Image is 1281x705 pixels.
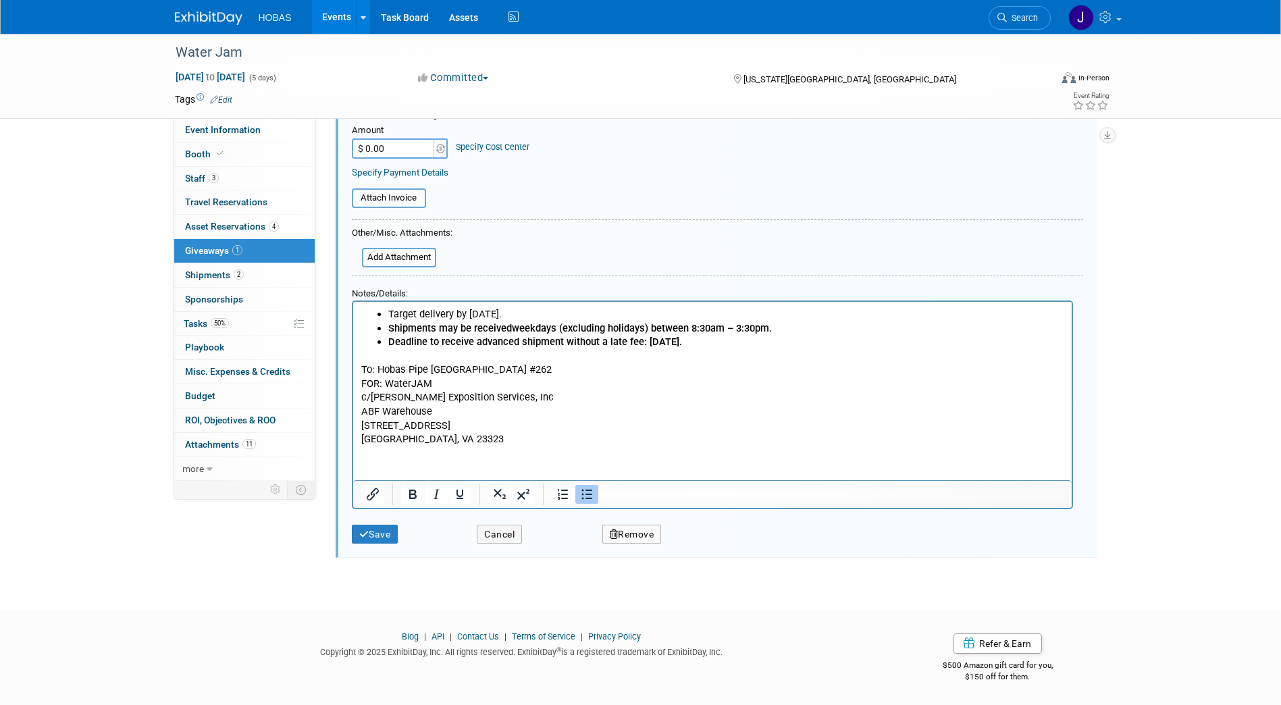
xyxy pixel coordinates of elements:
[1062,72,1076,83] img: Format-Inperson.png
[352,525,398,544] button: Save
[488,485,511,504] button: Subscript
[1068,5,1094,30] img: Jamie Coe
[352,167,448,178] a: Specify Payment Details
[174,336,315,359] a: Playbook
[953,633,1042,654] a: Refer & Earn
[448,485,471,504] button: Underline
[353,302,1072,480] iframe: Rich Text Area
[287,481,315,498] td: Toggle Event Tabs
[174,360,315,384] a: Misc. Expenses & Credits
[185,366,290,377] span: Misc. Expenses & Credits
[174,167,315,190] a: Staff3
[185,149,226,159] span: Booth
[361,485,384,504] button: Insert/edit link
[204,72,217,82] span: to
[174,239,315,263] a: Giveaways1
[402,631,419,642] a: Blog
[182,463,204,474] span: more
[602,525,662,544] button: Remove
[174,457,315,481] a: more
[234,269,244,280] span: 2
[174,118,315,142] a: Event Information
[352,282,1073,301] div: Notes/Details:
[185,197,267,207] span: Travel Reservations
[446,631,455,642] span: |
[588,631,641,642] a: Privacy Policy
[174,263,315,287] a: Shipments2
[174,433,315,456] a: Attachments11
[512,485,535,504] button: Superscript
[185,124,261,135] span: Event Information
[259,12,292,23] span: HOBAS
[1072,93,1109,99] div: Event Rating
[989,6,1051,30] a: Search
[185,342,224,352] span: Playbook
[184,318,229,329] span: Tasks
[743,74,956,84] span: [US_STATE][GEOGRAPHIC_DATA], [GEOGRAPHIC_DATA]
[264,481,288,498] td: Personalize Event Tab Strip
[413,71,494,85] button: Committed
[552,485,575,504] button: Numbered list
[171,41,1030,65] div: Water Jam
[269,221,279,232] span: 4
[210,95,232,105] a: Edit
[185,269,244,280] span: Shipments
[175,93,232,106] td: Tags
[501,631,510,642] span: |
[456,142,529,152] a: Specify Cost Center
[211,318,229,328] span: 50%
[175,71,246,83] span: [DATE] [DATE]
[174,288,315,311] a: Sponsorships
[575,485,598,504] button: Bullet list
[174,190,315,214] a: Travel Reservations
[477,525,522,544] button: Cancel
[174,409,315,432] a: ROI, Objectives & ROO
[889,671,1107,683] div: $150 off for them.
[889,651,1107,682] div: $500 Amazon gift card for you,
[232,245,242,255] span: 1
[1078,73,1109,83] div: In-Person
[185,390,215,401] span: Budget
[242,439,256,449] span: 11
[425,485,448,504] button: Italic
[556,646,561,654] sup: ®
[577,631,586,642] span: |
[174,384,315,408] a: Budget
[174,312,315,336] a: Tasks50%
[971,70,1110,90] div: Event Format
[512,631,575,642] a: Terms of Service
[185,294,243,305] span: Sponsorships
[185,221,279,232] span: Asset Reservations
[1007,13,1038,23] span: Search
[209,173,219,183] span: 3
[401,485,424,504] button: Bold
[185,439,256,450] span: Attachments
[457,631,499,642] a: Contact Us
[174,215,315,238] a: Asset Reservations4
[352,227,452,243] div: Other/Misc. Attachments:
[352,124,450,138] div: Amount
[217,150,224,157] i: Booth reservation complete
[185,415,276,425] span: ROI, Objectives & ROO
[185,173,219,184] span: Staff
[174,142,315,166] a: Booth
[185,245,242,256] span: Giveaways
[432,631,444,642] a: API
[248,74,276,82] span: (5 days)
[175,11,242,25] img: ExhibitDay
[175,643,869,658] div: Copyright © 2025 ExhibitDay, Inc. All rights reserved. ExhibitDay is a registered trademark of Ex...
[421,631,429,642] span: |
